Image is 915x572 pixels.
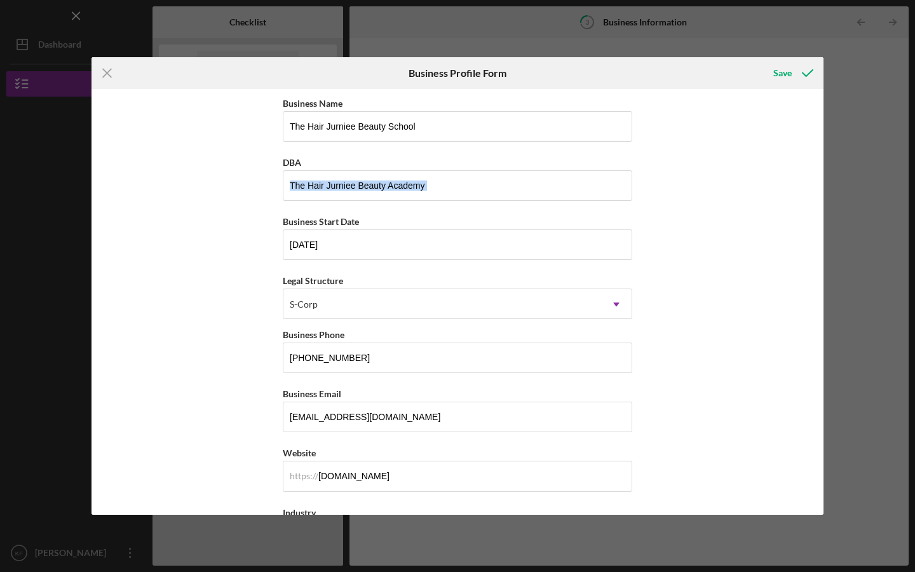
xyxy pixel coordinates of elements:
[290,299,318,310] div: S-Corp
[283,98,342,109] label: Business Name
[283,388,341,399] label: Business Email
[409,67,506,79] h6: Business Profile Form
[761,60,823,86] button: Save
[283,329,344,340] label: Business Phone
[283,216,359,227] label: Business Start Date
[283,157,301,168] label: DBA
[773,60,792,86] div: Save
[283,507,316,518] label: Industry
[290,471,318,481] div: https://
[283,447,316,458] label: Website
